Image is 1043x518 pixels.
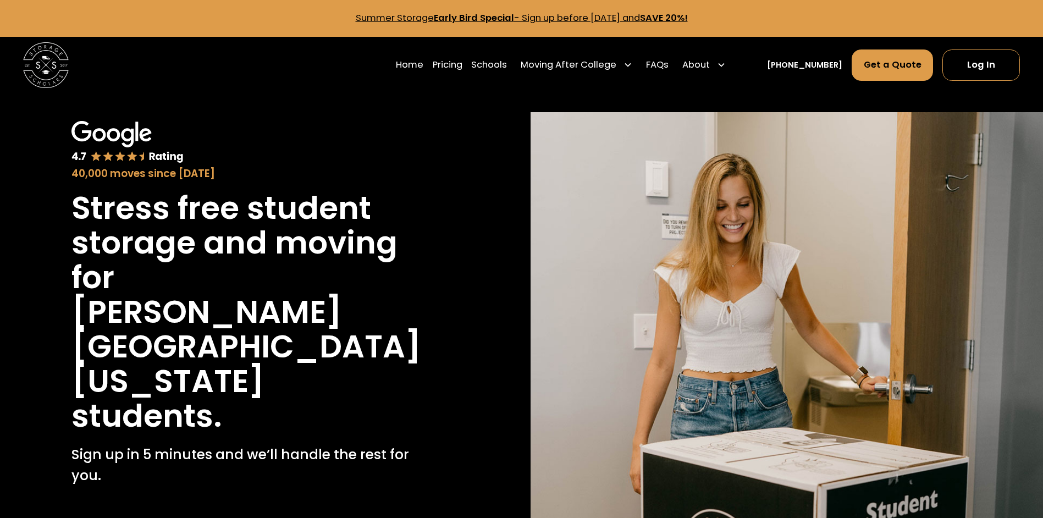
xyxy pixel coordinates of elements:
[71,191,440,295] h1: Stress free student storage and moving for
[434,12,514,24] strong: Early Bird Special
[71,166,440,181] div: 40,000 moves since [DATE]
[646,49,669,81] a: FAQs
[852,49,934,80] a: Get a Quote
[640,12,688,24] strong: SAVE 20%!
[471,49,507,81] a: Schools
[942,49,1020,80] a: Log In
[71,295,440,399] h1: [PERSON_NAME][GEOGRAPHIC_DATA][US_STATE]
[71,121,184,164] img: Google 4.7 star rating
[356,12,688,24] a: Summer StorageEarly Bird Special- Sign up before [DATE] andSAVE 20%!
[396,49,423,81] a: Home
[71,399,222,433] h1: students.
[23,42,69,88] img: Storage Scholars main logo
[521,58,616,72] div: Moving After College
[71,444,440,486] p: Sign up in 5 minutes and we’ll handle the rest for you.
[767,59,842,71] a: [PHONE_NUMBER]
[433,49,462,81] a: Pricing
[682,58,710,72] div: About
